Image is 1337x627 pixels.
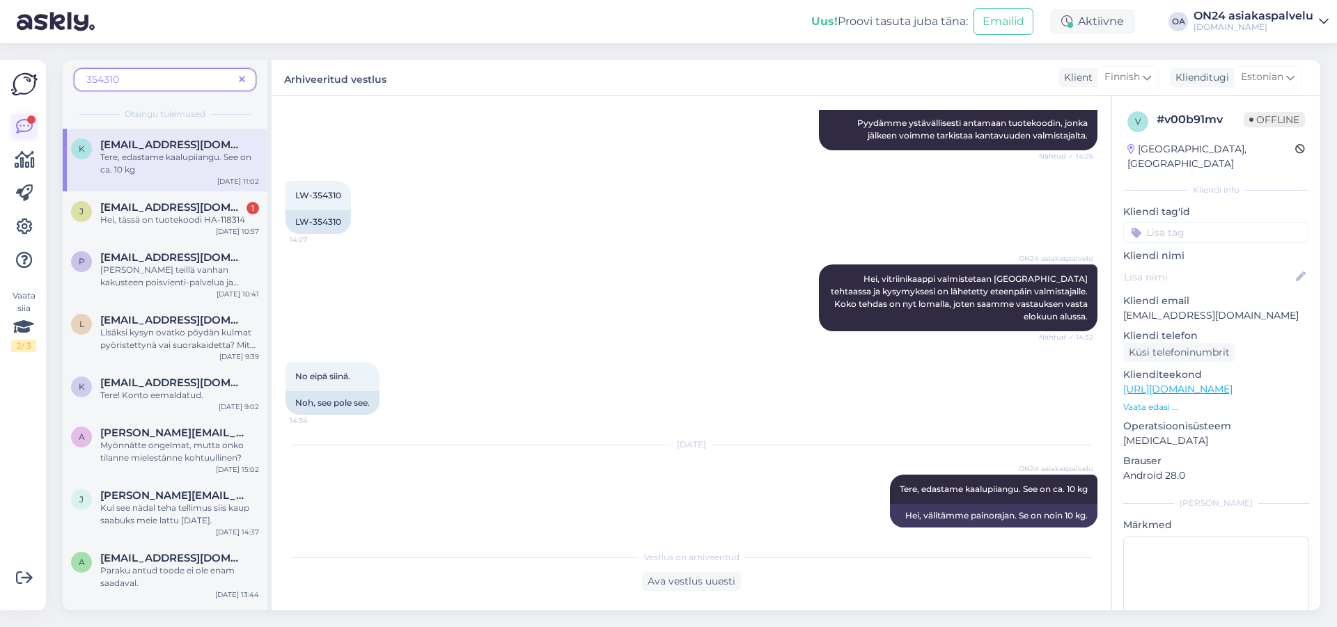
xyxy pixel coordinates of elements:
span: k [79,381,85,392]
span: k [79,143,85,154]
span: lehtinen.merja@gmail.com [100,314,245,326]
span: Nähtud ✓ 14:26 [1039,151,1093,161]
span: Finnish [1104,70,1140,85]
div: [DATE] 9:39 [219,351,259,362]
span: anu.parkkila@gmail.com [100,552,245,564]
p: Operatsioonisüsteem [1123,419,1309,434]
div: [DATE] 15:02 [216,464,259,475]
span: Tere, edastame kaalupiiangu. See on ca. 10 kg [100,152,251,175]
span: LW-354310 [295,190,341,200]
div: [DATE] 13:44 [215,589,259,600]
div: Noh, see pole see. [286,391,380,415]
div: [GEOGRAPHIC_DATA], [GEOGRAPHIC_DATA] [1127,142,1295,171]
label: Arhiveeritud vestlus [284,68,386,87]
div: [DATE] 14:37 [216,527,259,537]
span: Tere, edastame kaalupiiangu. See on ca. 10 kg [900,484,1088,494]
p: Vaata edasi ... [1123,401,1309,413]
span: Kui see nädal teha tellimus siis kaup saabuks meie lattu [DATE]. [100,502,249,525]
span: joanna.tzortzis@gmail.com [100,489,245,502]
span: Paraku antud toode ei ole enam saadaval. [100,565,235,588]
span: l [79,319,84,329]
p: Märkmed [1123,518,1309,532]
div: Aktiivne [1050,9,1135,34]
div: 1 [247,202,259,214]
span: Nähtud ✓ 14:32 [1039,332,1093,342]
div: Proovi tasuta juba täna: [811,13,968,30]
span: 14:27 [290,235,342,245]
div: [DATE] 11:02 [217,176,259,186]
span: [PERSON_NAME] teillä vanhan kakusteen poisvienti-palvelua ja paljonko se maksaa,kun ostaa uuden ? [100,264,255,312]
span: Vestlus on arhiveeritud [644,551,740,564]
div: OA [1168,12,1188,31]
p: [EMAIL_ADDRESS][DOMAIN_NAME] [1123,308,1309,323]
span: Hei, tässä on tuotekoodi HA-118314 [100,214,245,225]
button: Emailid [974,8,1033,35]
p: Android 28.0 [1123,468,1309,483]
div: [DATE] 10:41 [217,289,259,299]
div: Kliendi info [1123,184,1309,196]
div: Vaata siia [11,289,36,352]
span: katja.palvalin@gmail.com [100,376,245,389]
img: Askly Logo [11,71,38,97]
div: Ava vestlus uuesti [642,572,741,591]
span: Myönnätte ongelmat, mutta onko tilanne mielestänne kohtuullinen? [100,440,244,463]
span: a [79,557,85,567]
span: 354310 [86,73,119,86]
input: Lisa nimi [1124,269,1293,285]
span: v [1135,116,1141,127]
p: Klienditeekond [1123,367,1309,382]
div: [PERSON_NAME] [1123,497,1309,509]
div: Hei, välitämme painorajan. Se on noin 10 kg. [890,504,1097,527]
div: ON24 asiakaspalvelu [1194,10,1313,22]
span: ON24 asiakaspalvelu [1019,463,1093,474]
p: Brauser [1123,454,1309,468]
div: Klient [1058,70,1093,85]
span: Tere! Konto eemaldatud. [100,390,203,400]
p: Kliendi telefon [1123,328,1309,343]
a: [URL][DOMAIN_NAME] [1123,383,1233,395]
span: a [79,431,85,442]
span: kirsti.oksanen@ertuki.fi [100,138,245,151]
p: [MEDICAL_DATA] [1123,434,1309,448]
div: [DATE] 10:57 [216,226,259,237]
span: Otsingu tulemused [125,108,205,120]
span: ON24 asiakaspalvelu [1019,253,1093,264]
span: jani@salmensuo.fi [100,201,245,214]
span: j [79,206,84,216]
span: j [79,494,84,505]
span: Lisäksi kysyn ovatko pöydän kulmat pyöristettynä vai suorakaidetta? Mitä pöytä maksaisi minulle. ... [100,327,258,413]
div: [DOMAIN_NAME] [1194,22,1313,33]
b: Uus! [811,15,838,28]
p: Kliendi email [1123,294,1309,308]
div: 2 / 3 [11,340,36,352]
div: Klienditugi [1170,70,1229,85]
span: p [79,256,85,267]
input: Lisa tag [1123,222,1309,243]
div: Küsi telefoninumbrit [1123,343,1235,362]
span: 14:34 [290,415,342,426]
a: ON24 asiakaspalvelu[DOMAIN_NAME] [1194,10,1329,33]
span: antti.herronen@hotmail.com [100,427,245,439]
span: No eipä siinä. [295,371,350,381]
span: Hei, vitriinikaappi valmistetaan [GEOGRAPHIC_DATA] tehtaassa ja kysymyksesi on lähetetty eteenpäi... [831,273,1092,322]
span: pipsalai1@gmail.com [100,251,245,264]
div: # v00b91mv [1157,111,1244,128]
span: 11:02 [1041,528,1093,539]
p: Kliendi nimi [1123,248,1309,263]
div: [DATE] [286,438,1097,451]
span: Offline [1244,112,1305,127]
p: Kliendi tag'id [1123,205,1309,219]
div: LW-354310 [286,210,351,234]
span: Estonian [1241,70,1283,85]
div: [DATE] 9:02 [219,402,259,412]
